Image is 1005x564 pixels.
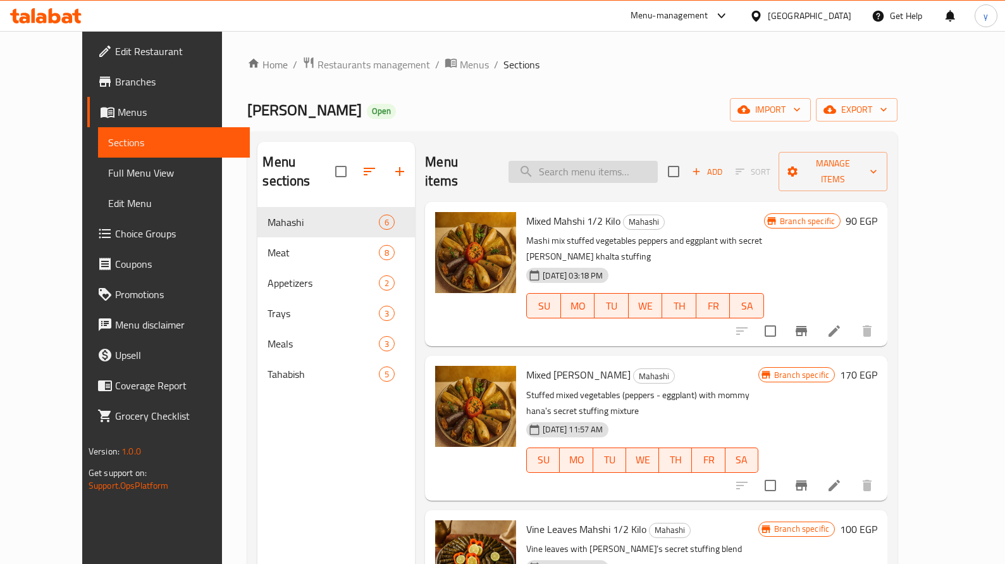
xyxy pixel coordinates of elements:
a: Promotions [87,279,250,310]
button: TH [659,448,692,473]
span: Sort sections [354,156,385,187]
span: Choice Groups [115,226,240,241]
button: Branch-specific-item [786,316,817,346]
span: export [826,102,887,118]
span: Tahabish [268,367,379,382]
a: Edit Restaurant [87,36,250,66]
div: Mahashi6 [257,207,415,237]
span: Sections [108,135,240,150]
span: Meat [268,245,379,260]
span: MO [565,451,588,469]
span: Select section [660,158,687,185]
span: [PERSON_NAME] [247,96,362,124]
button: TU [595,293,629,318]
div: Trays3 [257,298,415,329]
span: Appetizers [268,275,379,291]
button: Add [687,162,727,182]
button: import [730,98,811,122]
div: items [379,367,395,382]
a: Upsell [87,340,250,370]
span: Coupons [115,256,240,272]
button: SU [526,448,560,473]
span: Menus [460,57,489,72]
a: Menu disclaimer [87,310,250,340]
span: Mahashi [268,215,379,230]
div: Mahashi [623,215,665,230]
div: Tahabish5 [257,359,415,389]
span: Add item [687,162,727,182]
div: items [379,275,395,291]
span: y [983,9,988,23]
span: Promotions [115,287,240,302]
span: Vine Leaves Mahshi 1/2 Kilo [526,520,646,539]
span: Mahashi [634,369,674,384]
h6: 90 EGP [846,212,877,230]
a: Coverage Report [87,370,250,401]
span: Mahashi [650,523,690,537]
button: delete [852,470,882,501]
span: FR [697,451,720,469]
a: Home [247,57,288,72]
span: Menus [118,104,240,120]
span: Branches [115,74,240,89]
span: Open [367,106,396,116]
div: Mahashi [633,368,675,384]
div: items [379,306,395,321]
a: Sections [98,127,250,158]
a: Coupons [87,249,250,279]
li: / [435,57,440,72]
img: Mixed Mahshi Kilo [435,366,516,447]
button: WE [626,448,659,473]
nav: breadcrumb [247,56,897,73]
span: WE [631,451,654,469]
div: items [379,215,395,230]
button: export [816,98,897,122]
span: 3 [379,338,394,350]
button: SA [725,448,758,473]
span: FR [701,297,725,315]
span: TH [664,451,687,469]
button: Branch-specific-item [786,470,817,501]
span: Mixed [PERSON_NAME] [526,365,631,384]
span: Branch specific [775,215,840,227]
img: Mixed Mahshi 1/2 Kilo [435,212,516,293]
button: SU [526,293,560,318]
a: Branches [87,66,250,97]
span: Select to update [757,318,784,344]
div: items [379,245,395,260]
a: Full Menu View [98,158,250,188]
button: FR [692,448,725,473]
button: delete [852,316,882,346]
span: Mixed Mahshi 1/2 Kilo [526,211,620,230]
span: TH [667,297,691,315]
span: Branch specific [769,523,834,535]
span: Full Menu View [108,165,240,180]
h2: Menu sections [262,153,335,191]
span: 2 [379,277,394,289]
input: search [509,161,658,183]
span: Restaurants management [318,57,430,72]
span: Get support on: [89,465,147,481]
a: Grocery Checklist [87,401,250,431]
span: Version: [89,443,120,460]
a: Edit menu item [827,478,842,493]
span: Select to update [757,472,784,499]
span: Select all sections [328,158,354,185]
span: WE [634,297,658,315]
span: Upsell [115,348,240,363]
span: Grocery Checklist [115,408,240,423]
button: MO [561,293,595,318]
span: Sections [503,57,539,72]
span: 6 [379,216,394,229]
h6: 170 EGP [840,366,877,384]
span: Edit Restaurant [115,44,240,59]
a: Restaurants management [302,56,430,73]
a: Choice Groups [87,218,250,249]
div: Trays [268,306,379,321]
span: Edit Menu [108,196,240,211]
span: SA [731,451,753,469]
div: Open [367,104,396,119]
